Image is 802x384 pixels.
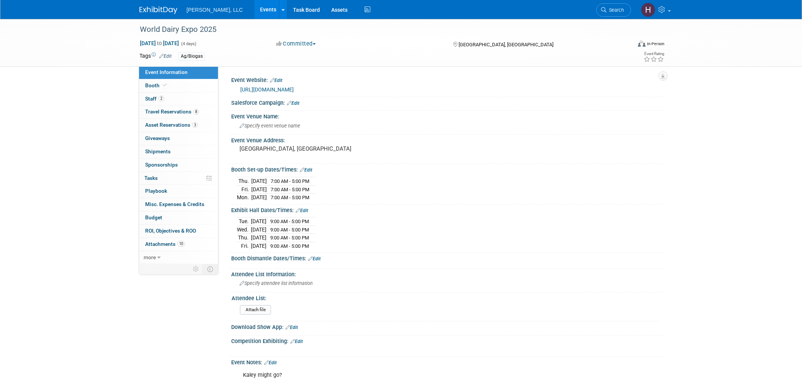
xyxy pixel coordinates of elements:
[139,185,218,198] a: Playbook
[145,82,168,88] span: Booth
[139,93,218,105] a: Staff2
[251,217,266,226] td: [DATE]
[145,201,204,207] span: Misc. Expenses & Credits
[271,187,309,192] span: 7:00 AM - 5:00 PM
[308,256,321,261] a: Edit
[285,325,298,330] a: Edit
[270,78,282,83] a: Edit
[271,178,309,184] span: 7:00 AM - 5:00 PM
[231,97,663,107] div: Salesforce Campaign:
[270,235,309,241] span: 9:00 AM - 5:00 PM
[139,225,218,238] a: ROI, Objectives & ROO
[231,135,663,144] div: Event Venue Address:
[231,335,663,345] div: Competition Exhibiting:
[139,40,179,47] span: [DATE] [DATE]
[647,41,664,47] div: In-Person
[641,3,655,17] img: Hannah Mulholland
[270,227,309,233] span: 9:00 AM - 5:00 PM
[144,175,158,181] span: Tasks
[596,3,631,17] a: Search
[251,225,266,234] td: [DATE]
[644,52,664,56] div: Event Rating
[159,54,172,59] a: Edit
[177,241,185,247] span: 10
[139,6,177,14] img: ExhibitDay
[145,69,188,75] span: Event Information
[139,145,218,158] a: Shipments
[238,368,579,383] div: Kaley might go?
[139,198,218,211] a: Misc. Expenses & Credits
[158,96,164,101] span: 2
[139,251,218,264] a: more
[271,195,309,200] span: 7:00 AM - 5:00 PM
[139,52,172,61] td: Tags
[270,243,309,249] span: 9:00 AM - 5:00 PM
[296,208,308,213] a: Edit
[237,194,251,201] td: Mon.
[231,111,663,120] div: Event Venue Name:
[231,74,663,84] div: Event Website:
[156,40,163,46] span: to
[137,23,620,36] div: World Dairy Expo 2025
[274,40,319,48] button: Committed
[240,280,313,286] span: Specify attendee list information
[251,194,267,201] td: [DATE]
[145,109,199,115] span: Travel Reservations
[237,225,251,234] td: Wed.
[251,177,267,185] td: [DATE]
[237,185,251,194] td: Fri.
[264,360,277,365] a: Edit
[240,87,294,93] a: [URL][DOMAIN_NAME]
[231,269,663,278] div: Attendee List Information:
[193,109,199,115] span: 8
[145,162,178,168] span: Sponsorships
[251,185,267,194] td: [DATE]
[231,164,663,174] div: Booth Set-up Dates/Times:
[139,172,218,185] a: Tasks
[179,52,205,60] div: Ag/Biogas
[139,238,218,251] a: Attachments10
[145,214,162,220] span: Budget
[139,159,218,172] a: Sponsorships
[203,264,218,274] td: Toggle Event Tabs
[638,41,645,47] img: Format-Inperson.png
[606,7,624,13] span: Search
[240,123,300,129] span: Specify event venue name
[145,135,170,141] span: Giveaways
[237,234,251,242] td: Thu.
[145,228,196,234] span: ROI, Objectives & ROO
[237,217,251,226] td: Tue.
[139,132,218,145] a: Giveaways
[290,339,303,344] a: Edit
[270,219,309,224] span: 9:00 AM - 5:00 PM
[232,293,659,302] div: Attendee List:
[190,264,203,274] td: Personalize Event Tab Strip
[145,148,171,154] span: Shipments
[459,42,553,47] span: [GEOGRAPHIC_DATA], [GEOGRAPHIC_DATA]
[180,41,196,46] span: (4 days)
[251,234,266,242] td: [DATE]
[586,39,664,51] div: Event Format
[186,7,243,13] span: [PERSON_NAME], LLC
[231,205,663,214] div: Exhibit Hall Dates/Times:
[145,122,198,128] span: Asset Reservations
[144,254,156,260] span: more
[139,119,218,132] a: Asset Reservations3
[139,66,218,79] a: Event Information
[145,241,185,247] span: Attachments
[163,83,167,87] i: Booth reservation complete
[192,122,198,128] span: 3
[145,188,167,194] span: Playbook
[237,242,251,250] td: Fri.
[231,253,663,263] div: Booth Dismantle Dates/Times:
[139,79,218,92] a: Booth
[300,167,312,173] a: Edit
[231,357,663,367] div: Event Notes:
[287,101,299,106] a: Edit
[145,96,164,102] span: Staff
[139,105,218,118] a: Travel Reservations8
[139,211,218,224] a: Budget
[231,321,663,331] div: Download Show App:
[251,242,266,250] td: [DATE]
[240,145,403,152] pre: [GEOGRAPHIC_DATA], [GEOGRAPHIC_DATA]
